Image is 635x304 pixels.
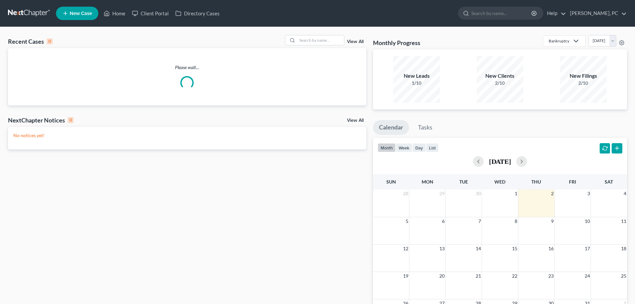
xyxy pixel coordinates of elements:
span: 20 [439,272,445,280]
span: 5 [405,217,409,225]
span: 24 [584,272,591,280]
a: Directory Cases [172,7,223,19]
span: 11 [620,217,627,225]
a: View All [347,118,364,123]
div: New Leads [393,72,440,80]
span: Tue [459,179,468,185]
span: 15 [511,245,518,253]
button: list [426,143,439,152]
div: 0 [47,38,53,44]
span: Wed [494,179,505,185]
span: 16 [548,245,554,253]
span: Mon [422,179,433,185]
input: Search by name... [471,7,532,19]
span: 1 [514,190,518,198]
p: No notices yet! [13,132,361,139]
span: 18 [620,245,627,253]
span: New Case [70,11,92,16]
a: Tasks [412,120,438,135]
div: Recent Cases [8,37,53,45]
span: 9 [550,217,554,225]
span: 28 [402,190,409,198]
span: 17 [584,245,591,253]
a: [PERSON_NAME], PC [567,7,627,19]
span: 19 [402,272,409,280]
span: Fri [569,179,576,185]
span: 14 [475,245,482,253]
div: 0 [68,117,74,123]
span: 25 [620,272,627,280]
a: Help [544,7,566,19]
a: View All [347,39,364,44]
div: Bankruptcy [549,38,569,44]
h2: [DATE] [489,158,511,165]
a: Calendar [373,120,409,135]
span: 13 [439,245,445,253]
input: Search by name... [297,35,344,45]
button: week [396,143,412,152]
span: Sun [386,179,396,185]
div: New Filings [560,72,607,80]
span: 21 [475,272,482,280]
div: New Clients [477,72,523,80]
span: 12 [402,245,409,253]
span: 30 [475,190,482,198]
div: 2/10 [477,80,523,86]
span: 7 [478,217,482,225]
span: 22 [511,272,518,280]
span: 4 [623,190,627,198]
span: Sat [605,179,613,185]
div: 1/10 [393,80,440,86]
span: Thu [531,179,541,185]
span: 2 [550,190,554,198]
a: Home [100,7,129,19]
span: 10 [584,217,591,225]
a: Client Portal [129,7,172,19]
span: 29 [439,190,445,198]
button: month [378,143,396,152]
div: 2/10 [560,80,607,86]
span: 6 [441,217,445,225]
span: 23 [548,272,554,280]
button: day [412,143,426,152]
span: 3 [587,190,591,198]
p: Please wait... [8,64,366,71]
span: 8 [514,217,518,225]
div: NextChapter Notices [8,116,74,124]
h3: Monthly Progress [373,39,420,47]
